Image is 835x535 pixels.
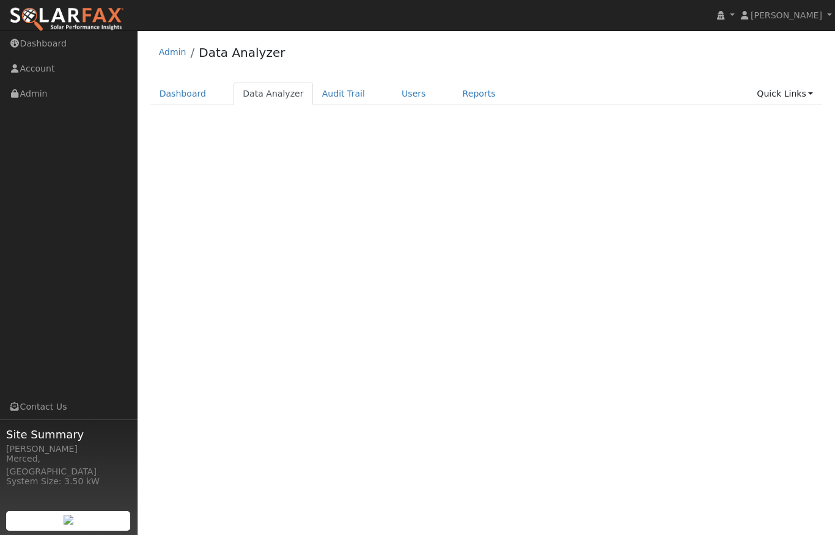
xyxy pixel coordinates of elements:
[199,45,285,60] a: Data Analyzer
[454,83,505,105] a: Reports
[234,83,313,105] a: Data Analyzer
[6,426,131,443] span: Site Summary
[313,83,374,105] a: Audit Trail
[9,7,124,32] img: SolarFax
[6,452,131,478] div: Merced, [GEOGRAPHIC_DATA]
[64,515,73,525] img: retrieve
[751,10,822,20] span: [PERSON_NAME]
[392,83,435,105] a: Users
[6,443,131,456] div: [PERSON_NAME]
[159,47,186,57] a: Admin
[748,83,822,105] a: Quick Links
[6,475,131,488] div: System Size: 3.50 kW
[150,83,216,105] a: Dashboard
